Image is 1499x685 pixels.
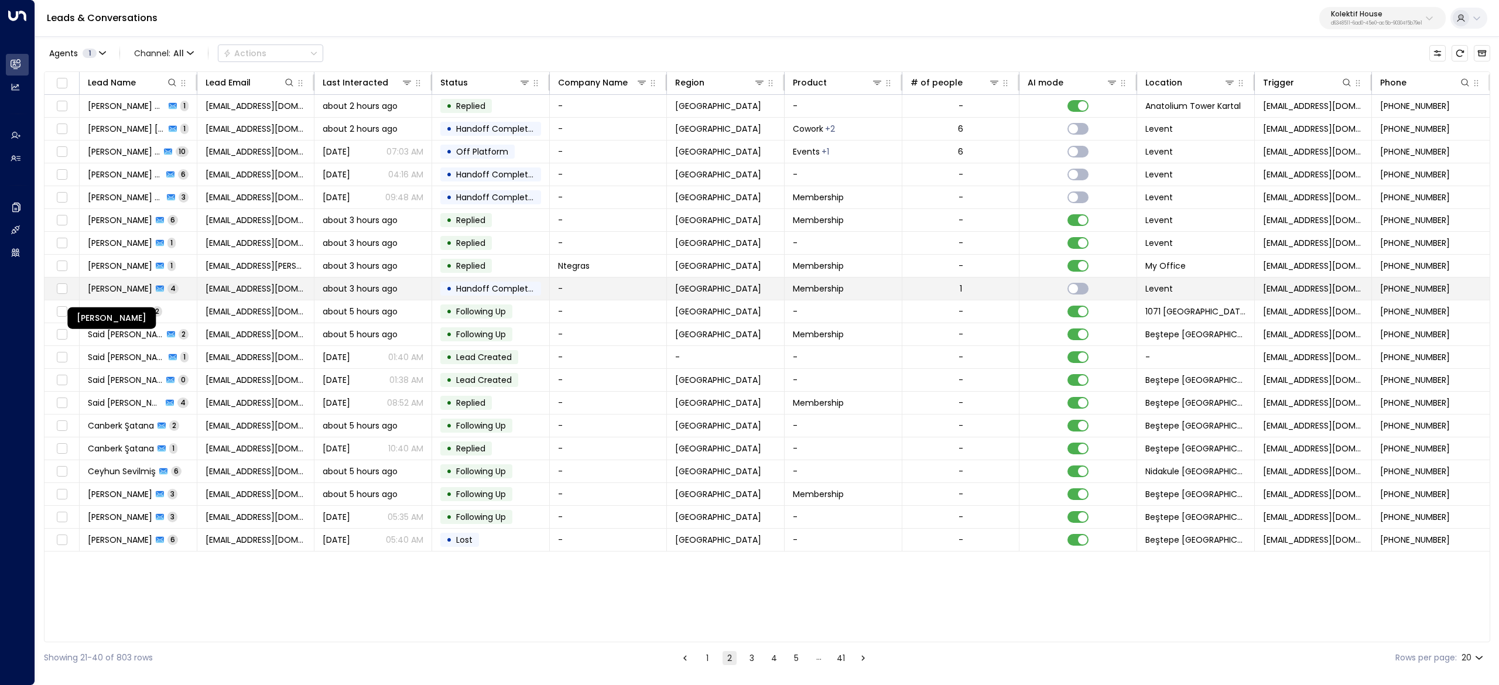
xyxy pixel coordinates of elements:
[1380,443,1450,454] span: +905389605138
[1380,146,1450,157] span: +905313274588
[446,256,452,276] div: •
[793,123,823,135] span: Cowork
[446,324,452,344] div: •
[386,146,423,157] p: 07:03 AM
[550,392,668,414] td: -
[323,306,398,317] span: about 5 hours ago
[456,283,539,294] span: Handoff Completed
[1263,76,1353,90] div: Trigger
[180,124,189,133] span: 1
[323,214,398,226] span: about 3 hours ago
[88,214,152,226] span: Antoine DUSSÉAUX
[1380,420,1450,431] span: +905389605138
[1462,649,1486,666] div: 20
[323,237,398,249] span: about 3 hours ago
[675,191,761,203] span: İstanbul
[88,465,156,477] span: Ceyhun Sevilmiş
[129,45,199,61] button: Channel:All
[856,651,870,665] button: Go to next page
[1263,260,1364,272] span: unitiai@kolektifhouse.co
[177,398,189,407] span: 4
[1145,146,1173,157] span: Levent
[456,443,485,454] span: Replied
[88,374,163,386] span: Said Enes Akdaş
[959,443,963,454] div: -
[88,260,152,272] span: İlker Demirtaş
[675,397,761,409] span: Ankara
[206,237,306,249] span: zeynep.kantekin@icloud.com
[88,146,160,157] span: Ahmet Umut Günbak
[550,460,668,482] td: -
[323,351,350,363] span: Jul 28, 2025
[88,169,163,180] span: Ahmet Umut Günbak
[54,167,69,182] span: Toggle select row
[1263,283,1364,294] span: unitiai@kolektifhouse.co
[1145,443,1246,454] span: Beştepe Ankara
[675,306,761,317] span: Ankara
[550,232,668,254] td: -
[54,396,69,410] span: Toggle select row
[1380,283,1450,294] span: +905525836722
[446,142,452,162] div: •
[88,397,162,409] span: Said Enes Akdaş
[179,192,189,202] span: 3
[793,76,827,90] div: Product
[550,506,668,528] td: -
[167,215,178,225] span: 6
[1145,283,1173,294] span: Levent
[67,307,156,329] div: [PERSON_NAME]
[456,306,506,317] span: Following Up
[167,261,176,270] span: 1
[54,304,69,319] span: Toggle select row
[1145,169,1173,180] span: Levent
[793,191,844,203] span: Membership
[550,209,668,231] td: -
[323,420,398,431] span: about 5 hours ago
[54,259,69,273] span: Toggle select row
[1380,76,1406,90] div: Phone
[178,169,189,179] span: 6
[1380,123,1450,135] span: +905313274588
[1331,21,1422,26] p: d6348511-6ad0-45e0-ac5b-90304f5b79e1
[206,351,306,363] span: said.enes113@gmail.com
[446,347,452,367] div: •
[446,393,452,413] div: •
[456,214,485,226] span: Replied
[1380,374,1450,386] span: +905452943996
[456,351,512,363] span: Lead Created
[700,651,714,665] button: Go to page 1
[323,123,398,135] span: about 2 hours ago
[54,419,69,433] span: Toggle select row
[959,351,963,363] div: -
[1145,306,1246,317] span: 1071 Ankara
[1145,328,1246,340] span: Beştepe Ankara
[785,460,902,482] td: -
[1380,76,1471,90] div: Phone
[88,123,165,135] span: Ahmet Umut Günbak
[959,420,963,431] div: -
[785,369,902,391] td: -
[387,397,423,409] p: 08:52 AM
[1452,45,1468,61] span: Refresh
[1145,374,1246,386] span: Beştepe Ankara
[793,260,844,272] span: Membership
[54,350,69,365] span: Toggle select row
[1263,169,1364,180] span: unitiai@kolektifhouse.co
[550,346,668,368] td: -
[1263,146,1364,157] span: umutgunbak@outlook.com
[206,465,306,477] span: ceyhun@polyfunic.com
[206,306,306,317] span: avseymanazli@gmail.com
[793,283,844,294] span: Membership
[206,191,306,203] span: umutgunbak@outlook.com
[54,236,69,251] span: Toggle select row
[785,232,902,254] td: -
[206,397,306,409] span: said.enes113@gmail.com
[959,465,963,477] div: -
[1137,346,1255,368] td: -
[1263,397,1364,409] span: unitiai@kolektifhouse.co
[785,529,902,551] td: -
[389,374,423,386] p: 01:38 AM
[675,283,761,294] span: İstanbul
[456,260,485,272] span: Replied
[88,420,154,431] span: Canberk Şatana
